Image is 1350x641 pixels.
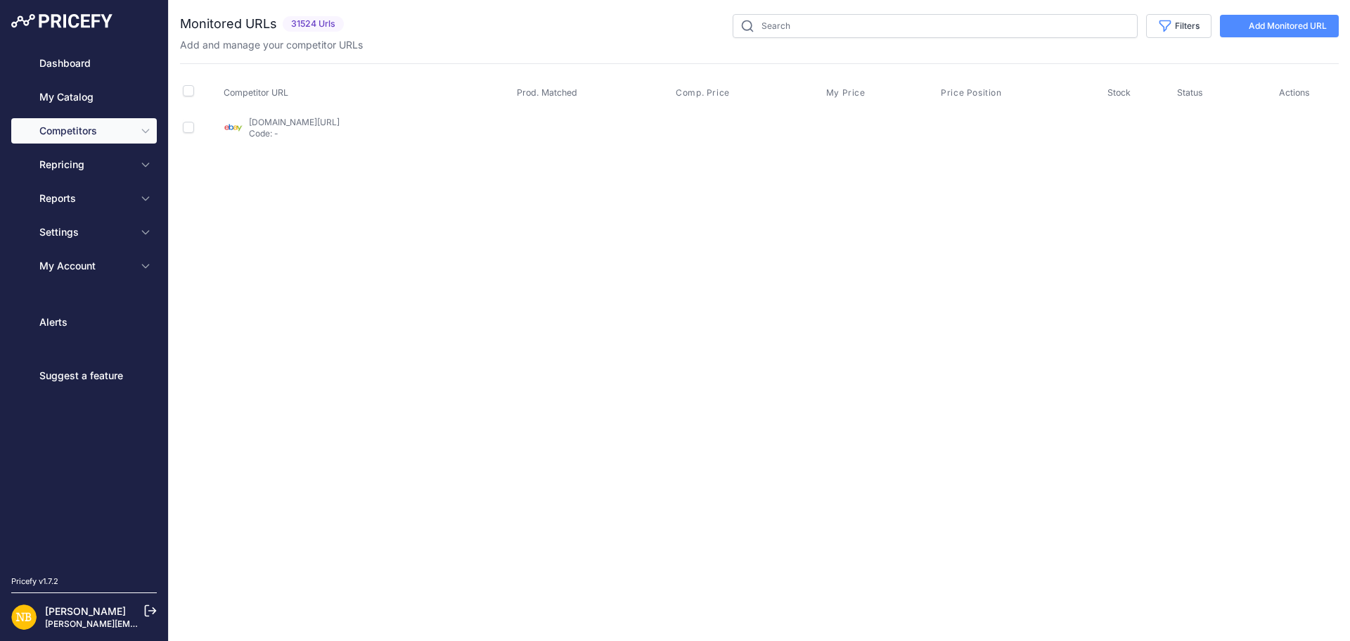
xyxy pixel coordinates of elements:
a: Dashboard [11,51,157,76]
span: My Price [826,87,866,99]
a: Add Monitored URL [1220,15,1339,37]
a: [DOMAIN_NAME][URL] [249,117,340,127]
a: Alerts [11,310,157,335]
span: Prod. Matched [517,87,577,98]
span: My Account [39,259,131,273]
button: Comp. Price [676,87,733,99]
button: Reports [11,186,157,211]
button: Competitors [11,118,157,144]
a: My Catalog [11,84,157,110]
span: Competitors [39,124,131,138]
button: Price Position [941,87,1004,99]
p: Code: - [249,128,340,139]
span: Repricing [39,158,131,172]
button: My Account [11,253,157,279]
span: Stock [1107,87,1131,98]
button: Settings [11,220,157,245]
span: Reports [39,191,131,205]
a: [PERSON_NAME][EMAIL_ADDRESS][DOMAIN_NAME] [45,618,262,629]
span: Competitor URL [224,87,288,98]
img: Pricefy Logo [11,14,112,28]
span: Settings [39,225,131,239]
div: Pricefy v1.7.2 [11,576,58,588]
button: Filters [1146,14,1211,38]
button: My Price [826,87,868,99]
button: Repricing [11,152,157,177]
a: [PERSON_NAME] [45,605,126,617]
h2: Monitored URLs [180,14,277,34]
span: Status [1177,87,1203,98]
span: Price Position [941,87,1001,99]
span: Comp. Price [676,87,730,99]
p: Add and manage your competitor URLs [180,38,363,52]
nav: Sidebar [11,51,157,559]
span: 31524 Urls [283,16,344,32]
input: Search [733,14,1138,38]
span: Actions [1279,87,1310,98]
a: Suggest a feature [11,363,157,388]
